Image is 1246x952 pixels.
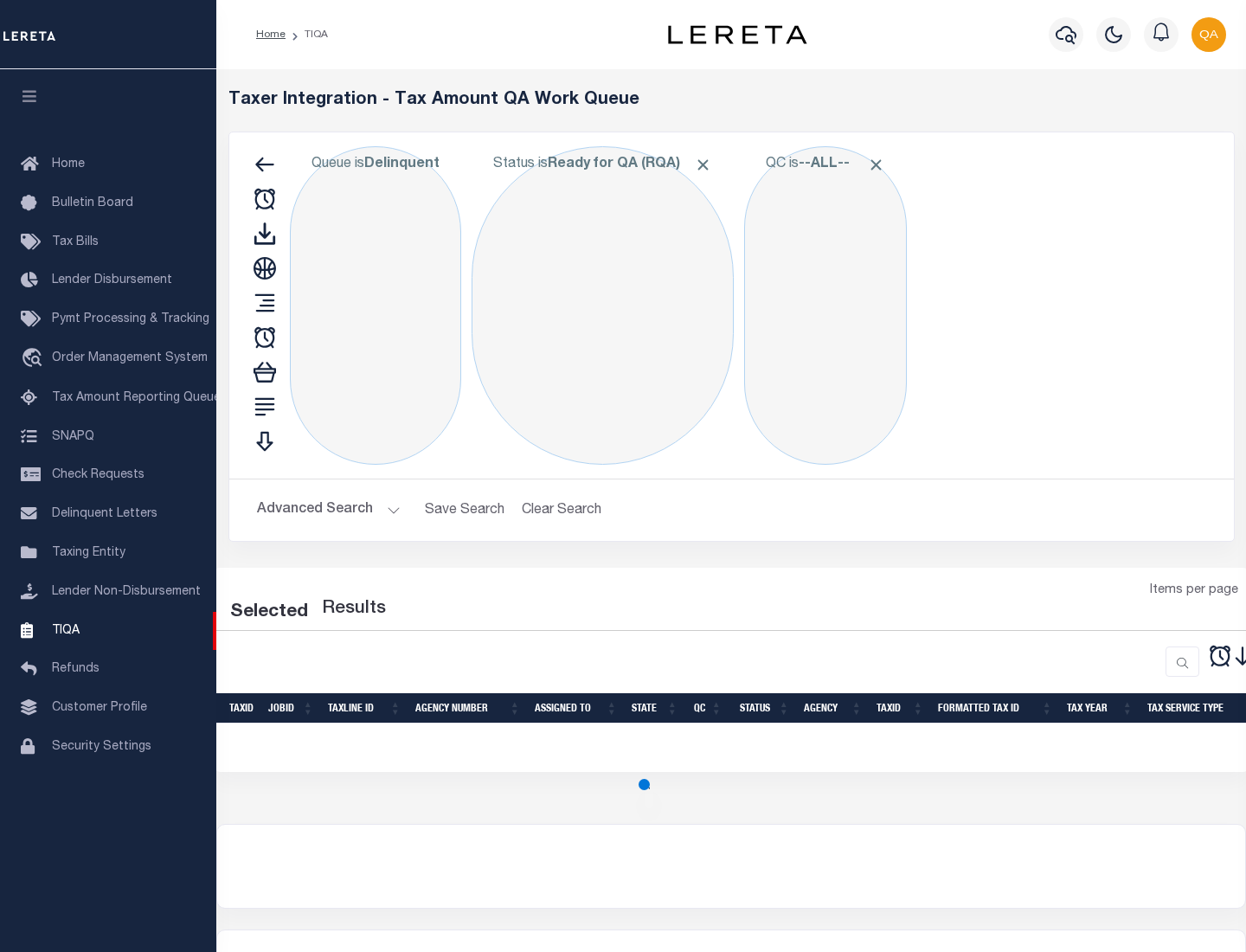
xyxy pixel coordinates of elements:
button: Clear Search [515,493,609,527]
th: Agency [797,693,870,724]
span: Home [52,158,85,170]
span: Pymt Processing & Tracking [52,313,209,325]
span: Items per page [1150,582,1238,601]
th: JobID [261,693,321,724]
b: --ALL-- [799,158,850,171]
span: Lender Non-Disbursement [52,586,201,598]
th: Agency Number [408,693,528,724]
i: travel_explore [21,348,48,370]
h5: Taxer Integration - Tax Amount QA Work Queue [228,90,1235,111]
span: SNAPQ [52,430,94,442]
span: Refunds [52,663,100,675]
span: Click to Remove [867,156,885,174]
img: logo-dark.svg [668,25,806,44]
div: Selected [230,599,308,627]
span: Lender Disbursement [52,274,172,286]
th: State [625,693,685,724]
th: TaxID [870,693,931,724]
label: Results [322,595,386,623]
button: Advanced Search [257,493,401,527]
span: Tax Bills [52,236,99,248]
th: Tax Year [1060,693,1140,724]
span: Customer Profile [52,702,147,714]
img: svg+xml;base64,PHN2ZyB4bWxucz0iaHR0cDovL3d3dy53My5vcmcvMjAwMC9zdmciIHBvaW50ZXItZXZlbnRzPSJub25lIi... [1191,17,1226,52]
li: TIQA [286,27,328,42]
th: Assigned To [528,693,625,724]
span: Delinquent Letters [52,508,157,520]
th: TaxID [222,693,261,724]
span: Order Management System [52,352,208,364]
th: TaxLine ID [321,693,408,724]
span: Bulletin Board [52,197,133,209]
span: Taxing Entity [52,547,125,559]
b: Ready for QA (RQA) [548,158,712,171]
span: TIQA [52,624,80,636]
span: Security Settings [52,741,151,753]
div: Click to Edit [472,146,734,465]
th: Formatted Tax ID [931,693,1060,724]
span: Click to Remove [694,156,712,174]
button: Save Search [414,493,515,527]
span: Check Requests [52,469,145,481]
div: Click to Edit [290,146,461,465]
b: Delinquent [364,158,440,171]
th: Status [729,693,797,724]
a: Home [256,29,286,40]
span: Tax Amount Reporting Queue [52,392,221,404]
th: QC [685,693,729,724]
div: Click to Edit [744,146,907,465]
